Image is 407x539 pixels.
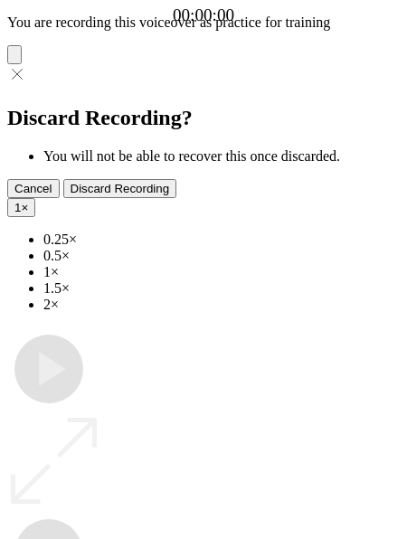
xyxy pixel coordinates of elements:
p: You are recording this voiceover as practice for training [7,14,400,31]
h2: Discard Recording? [7,106,400,130]
li: 0.5× [43,248,400,264]
li: 2× [43,297,400,313]
li: 1.5× [43,280,400,297]
button: 1× [7,198,35,217]
span: 1 [14,201,21,214]
button: Discard Recording [63,179,177,198]
li: You will not be able to recover this once discarded. [43,148,400,165]
li: 1× [43,264,400,280]
li: 0.25× [43,232,400,248]
a: 00:00:00 [173,5,234,25]
button: Cancel [7,179,60,198]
